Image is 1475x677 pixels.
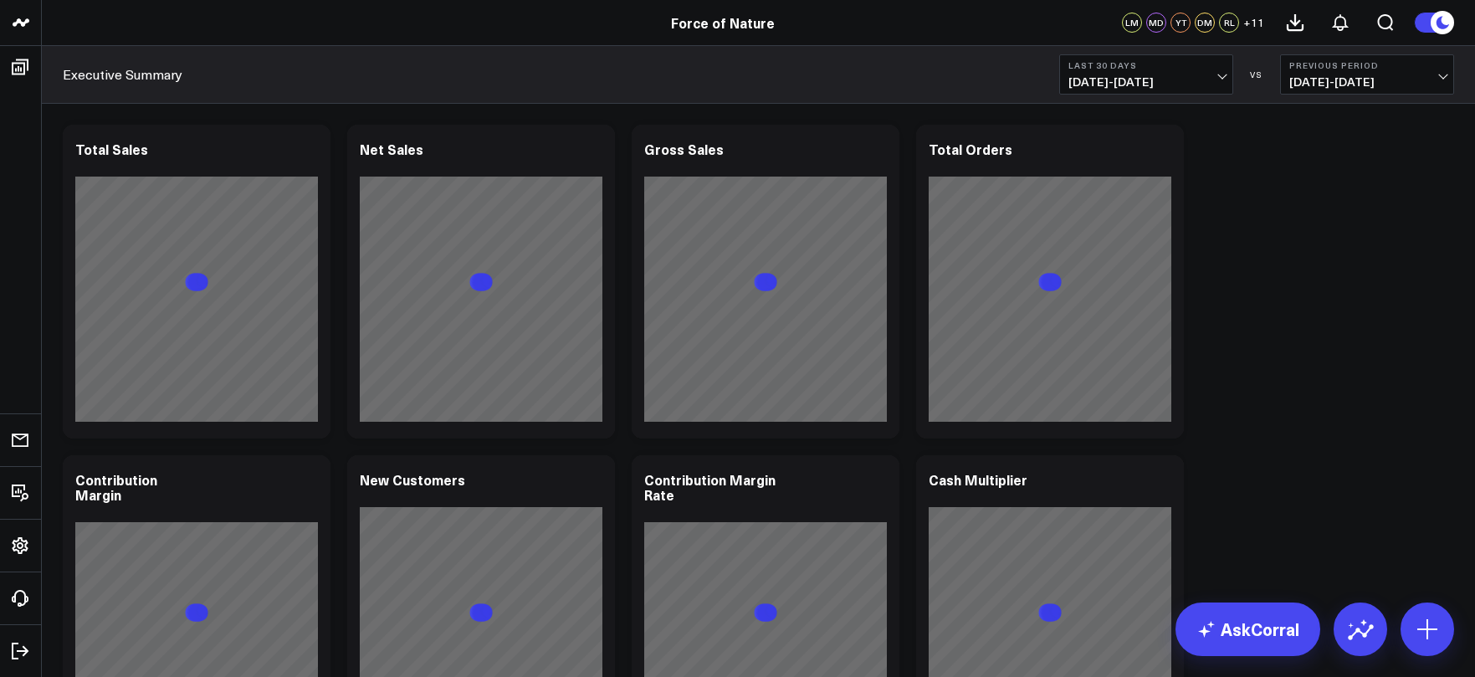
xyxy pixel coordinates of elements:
[1195,13,1215,33] div: DM
[1243,17,1264,28] span: + 11
[644,470,776,504] div: Contribution Margin Rate
[1175,603,1320,656] a: AskCorral
[1068,75,1224,89] span: [DATE] - [DATE]
[1280,54,1454,95] button: Previous Period[DATE]-[DATE]
[929,470,1027,489] div: Cash Multiplier
[63,65,182,84] a: Executive Summary
[75,470,157,504] div: Contribution Margin
[1289,60,1445,70] b: Previous Period
[360,140,423,158] div: Net Sales
[1243,13,1264,33] button: +11
[1242,69,1272,79] div: VS
[644,140,724,158] div: Gross Sales
[360,470,465,489] div: New Customers
[1146,13,1166,33] div: MD
[75,140,148,158] div: Total Sales
[671,13,775,32] a: Force of Nature
[1219,13,1239,33] div: RL
[1170,13,1191,33] div: YT
[1122,13,1142,33] div: LM
[1068,60,1224,70] b: Last 30 Days
[1059,54,1233,95] button: Last 30 Days[DATE]-[DATE]
[1289,75,1445,89] span: [DATE] - [DATE]
[929,140,1012,158] div: Total Orders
